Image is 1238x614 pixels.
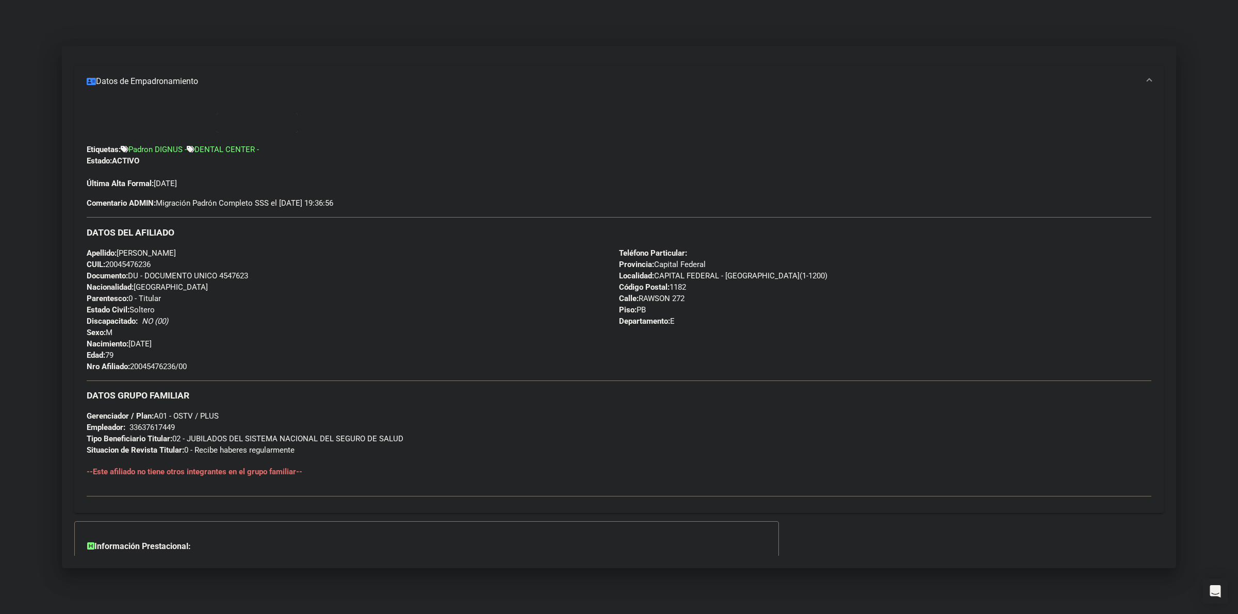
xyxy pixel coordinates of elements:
[619,294,685,303] span: RAWSON 272
[74,97,1164,512] div: Datos de Empadronamiento
[306,113,453,132] button: Sin Certificado Discapacidad
[87,156,112,165] strong: Estado:
[87,339,152,349] span: [DATE]
[87,351,105,360] strong: Edad:
[87,328,106,337] strong: Sexo:
[87,362,130,371] strong: Nro Afiliado:
[619,283,686,292] span: 1182
[87,260,151,269] span: 20045476236
[87,411,219,421] span: A01 - OSTV / PLUS
[87,75,1139,88] mat-panel-title: Datos de Empadronamiento
[87,271,248,280] span: DU - DOCUMENTO UNICO 4547623
[87,248,117,258] strong: Apellido:
[237,119,289,128] span: Movimientos
[87,179,154,188] strong: Última Alta Formal:
[87,271,128,280] strong: Documento:
[87,113,208,132] button: Enviar Credencial Digital
[619,305,637,314] strong: Piso:
[87,227,1151,238] h3: DATOS DEL AFILIADO
[87,362,187,371] span: 20045476236/00
[87,540,766,553] h3: Información Prestacional:
[128,145,187,154] span: Padron DIGNUS -
[142,317,168,326] i: NO (00)
[87,339,128,349] strong: Nacimiento:
[95,119,200,128] span: Enviar Credencial Digital
[619,305,646,314] span: PB
[87,145,121,154] strong: Etiquetas:
[619,260,706,269] span: Capital Federal
[87,260,105,269] strong: CUIL:
[619,317,675,326] span: E
[225,116,237,128] mat-icon: remove_red_eye
[87,283,208,292] span: [GEOGRAPHIC_DATA]
[619,260,654,269] strong: Provincia:
[87,390,1151,401] h3: DATOS GRUPO FAMILIAR
[87,294,128,303] strong: Parentesco:
[87,411,154,421] strong: Gerenciador / Plan:
[87,248,176,258] span: [PERSON_NAME]
[194,145,259,154] span: DENTAL CENTER -
[619,248,687,258] strong: Teléfono Particular:
[87,198,156,208] strong: Comentario ADMIN:
[87,305,155,314] span: Soltero
[217,113,298,132] button: Movimientos
[87,197,333,209] span: Migración Padrón Completo SSS el [DATE] 19:36:56
[87,294,161,303] span: 0 - Titular
[619,317,670,326] strong: Departamento:
[87,317,138,326] strong: Discapacitado:
[619,271,827,280] span: CAPITAL FEDERAL - [GEOGRAPHIC_DATA](1-1200)
[87,434,403,443] span: 02 - JUBILADOS DEL SISTEMA NACIONAL DEL SEGURO DE SALUD
[87,328,112,337] span: M
[87,305,129,314] strong: Estado Civil:
[87,283,134,292] strong: Nacionalidad:
[87,179,177,188] span: [DATE]
[129,422,175,433] div: 33637617449
[619,294,639,303] strong: Calle:
[87,351,113,360] span: 79
[619,283,670,292] strong: Código Postal:
[87,423,125,432] strong: Empleador:
[1203,579,1228,604] div: Open Intercom Messenger
[619,271,654,280] strong: Localidad:
[87,445,184,455] strong: Situacion de Revista Titular:
[112,156,139,165] strong: ACTIVO
[326,119,445,128] span: Sin Certificado Discapacidad
[74,66,1164,97] mat-expansion-panel-header: Datos de Empadronamiento
[87,466,1151,477] h4: --Este afiliado no tiene otros integrantes en el grupo familiar--
[87,434,172,443] strong: Tipo Beneficiario Titular:
[87,445,295,455] span: 0 - Recibe haberes regularmente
